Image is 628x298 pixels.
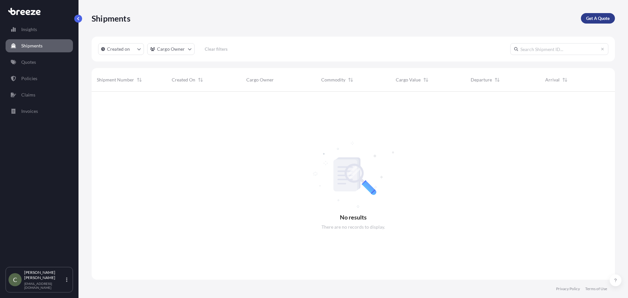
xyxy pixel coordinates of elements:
a: Privacy Policy [556,286,580,291]
a: Get A Quote [581,13,615,24]
button: Sort [561,76,569,84]
a: Shipments [6,39,73,52]
p: Quotes [21,59,36,65]
a: Claims [6,88,73,101]
button: Sort [493,76,501,84]
span: Cargo Value [396,77,421,83]
a: Terms of Use [585,286,607,291]
a: Policies [6,72,73,85]
p: [PERSON_NAME] [PERSON_NAME] [24,270,65,280]
span: Created On [172,77,195,83]
button: Sort [422,76,430,84]
input: Search Shipment ID... [510,43,608,55]
p: Shipments [92,13,131,24]
p: Get A Quote [586,15,610,22]
button: createdOn Filter options [98,43,144,55]
p: Created on [107,46,130,52]
a: Invoices [6,105,73,118]
button: cargoOwner Filter options [147,43,195,55]
span: Commodity [321,77,345,83]
a: Quotes [6,56,73,69]
p: Policies [21,75,37,82]
span: Departure [471,77,492,83]
button: Sort [135,76,143,84]
span: Cargo Owner [246,77,274,83]
button: Sort [197,76,204,84]
p: Shipments [21,43,43,49]
span: C [13,276,17,283]
p: [EMAIL_ADDRESS][DOMAIN_NAME] [24,282,65,289]
p: Cargo Owner [157,46,185,52]
p: Claims [21,92,35,98]
button: Sort [347,76,355,84]
p: Insights [21,26,37,33]
span: Shipment Number [97,77,134,83]
a: Insights [6,23,73,36]
span: Arrival [545,77,560,83]
button: Clear filters [198,44,235,54]
p: Clear filters [205,46,228,52]
p: Invoices [21,108,38,114]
